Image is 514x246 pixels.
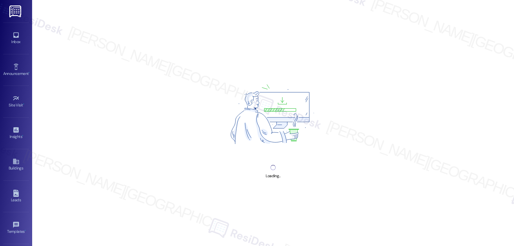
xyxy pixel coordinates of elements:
a: Buildings [3,156,29,173]
span: • [25,228,26,233]
span: • [23,102,24,106]
span: • [29,70,30,75]
a: Leads [3,188,29,205]
a: Site Visit • [3,93,29,110]
img: ResiDesk Logo [9,5,22,17]
a: Inbox [3,30,29,47]
a: Templates • [3,219,29,237]
a: Insights • [3,124,29,142]
span: • [22,133,23,138]
div: Loading... [266,173,280,179]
